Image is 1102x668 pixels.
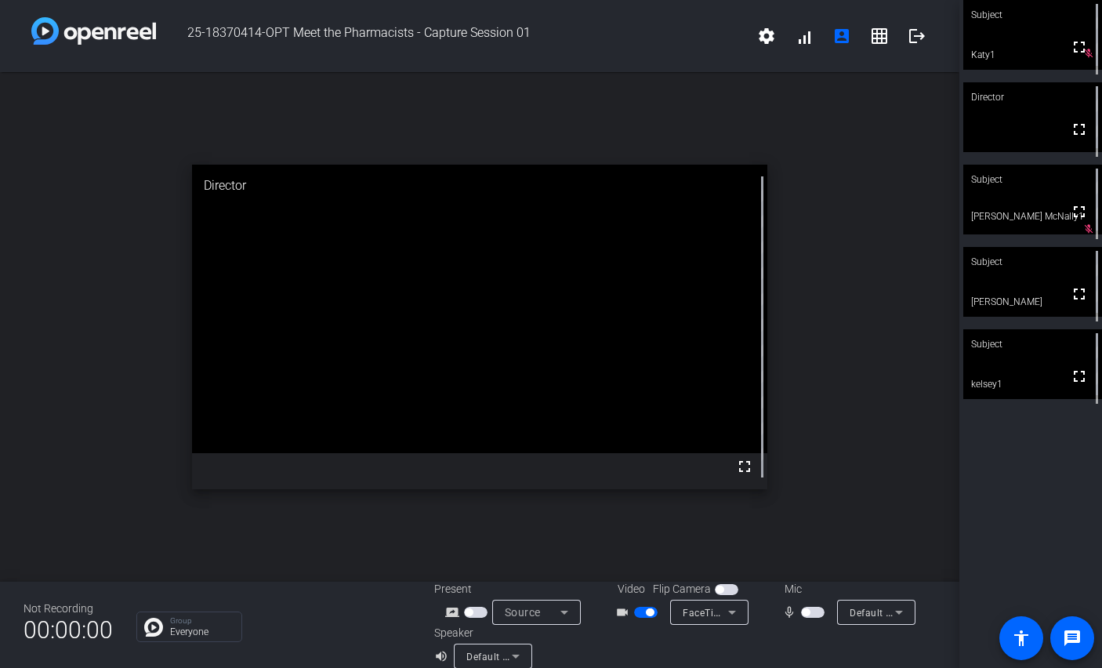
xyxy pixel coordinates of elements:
[434,647,453,666] mat-icon: volume_up
[963,82,1102,112] div: Director
[963,329,1102,359] div: Subject
[908,27,926,45] mat-icon: logout
[1012,629,1031,648] mat-icon: accessibility
[1070,38,1089,56] mat-icon: fullscreen
[653,581,711,597] span: Flip Camera
[192,165,767,207] div: Director
[170,627,234,637] p: Everyone
[735,457,754,476] mat-icon: fullscreen
[1063,629,1082,648] mat-icon: message
[445,603,464,622] mat-icon: screen_share_outline
[156,17,748,55] span: 25-18370414-OPT Meet the Pharmacists - Capture Session 01
[1070,120,1089,139] mat-icon: fullscreen
[144,618,163,637] img: Chat Icon
[505,606,541,619] span: Source
[757,27,776,45] mat-icon: settings
[434,625,528,641] div: Speaker
[683,606,843,619] span: FaceTime HD Camera (4E23:4E8C)
[963,165,1102,194] div: Subject
[850,606,1048,619] span: Default - MacBook Air Microphone (Built-in)
[24,611,113,649] span: 00:00:00
[618,581,645,597] span: Video
[769,581,926,597] div: Mic
[1070,202,1089,221] mat-icon: fullscreen
[782,603,801,622] mat-icon: mic_none
[466,650,652,663] span: Default - MacBook Air Speakers (Built-in)
[963,247,1102,277] div: Subject
[1070,285,1089,303] mat-icon: fullscreen
[434,581,591,597] div: Present
[832,27,851,45] mat-icon: account_box
[170,617,234,625] p: Group
[615,603,634,622] mat-icon: videocam_outline
[870,27,889,45] mat-icon: grid_on
[1070,367,1089,386] mat-icon: fullscreen
[31,17,156,45] img: white-gradient.svg
[785,17,823,55] button: signal_cellular_alt
[24,601,113,617] div: Not Recording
